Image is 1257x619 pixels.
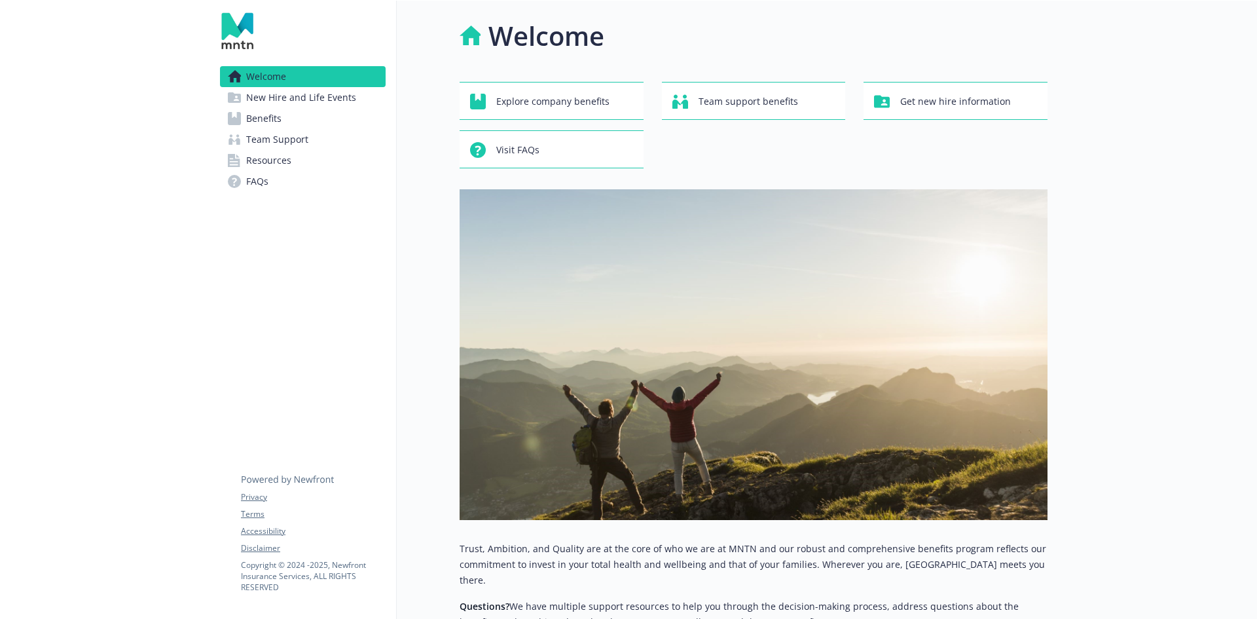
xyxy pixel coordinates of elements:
a: Team Support [220,129,386,150]
span: Team support benefits [699,89,798,114]
span: FAQs [246,171,268,192]
span: Get new hire information [900,89,1011,114]
a: FAQs [220,171,386,192]
a: Resources [220,150,386,171]
a: Terms [241,508,385,520]
span: Resources [246,150,291,171]
a: Disclaimer [241,542,385,554]
button: Visit FAQs [460,130,644,168]
a: Accessibility [241,525,385,537]
a: New Hire and Life Events [220,87,386,108]
span: Benefits [246,108,282,129]
button: Explore company benefits [460,82,644,120]
strong: Questions? [460,600,509,612]
h1: Welcome [488,16,604,56]
button: Team support benefits [662,82,846,120]
span: Team Support [246,129,308,150]
a: Privacy [241,491,385,503]
span: Explore company benefits [496,89,610,114]
span: Welcome [246,66,286,87]
button: Get new hire information [864,82,1047,120]
img: overview page banner [460,189,1047,520]
span: New Hire and Life Events [246,87,356,108]
p: Trust, Ambition, and Quality are at the core of who we are at MNTN and our robust and comprehensi... [460,541,1047,588]
span: Visit FAQs [496,138,539,162]
a: Welcome [220,66,386,87]
p: Copyright © 2024 - 2025 , Newfront Insurance Services, ALL RIGHTS RESERVED [241,559,385,593]
a: Benefits [220,108,386,129]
